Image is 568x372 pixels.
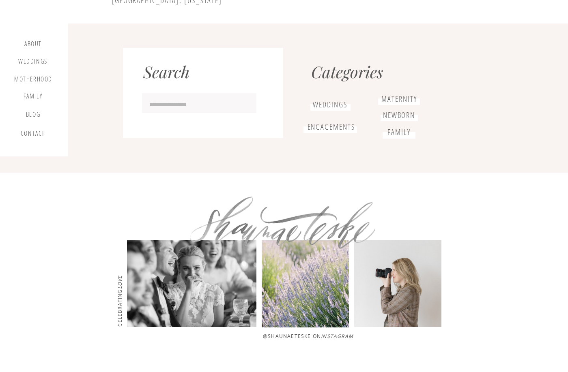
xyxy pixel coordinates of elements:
p: celebrating [116,241,123,326]
a: Family [17,92,48,103]
a: family [387,128,411,137]
a: @shaunaeteske oninstagram [263,332,422,340]
a: maternity [381,94,418,103]
a: celebratinglove [116,241,123,326]
a: engagementS [303,122,359,131]
i: love [116,275,123,289]
a: newborn [383,111,415,120]
p: @shaunaeteske on [263,332,422,340]
a: Weddings [17,58,48,68]
p: Search [143,62,282,83]
a: weddings [310,100,350,109]
a: blog [21,111,45,122]
a: about [21,40,45,50]
a: contact [19,130,47,141]
a: motherhood [14,75,52,84]
h1: Categories [311,62,450,85]
i: instagram [321,333,353,340]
